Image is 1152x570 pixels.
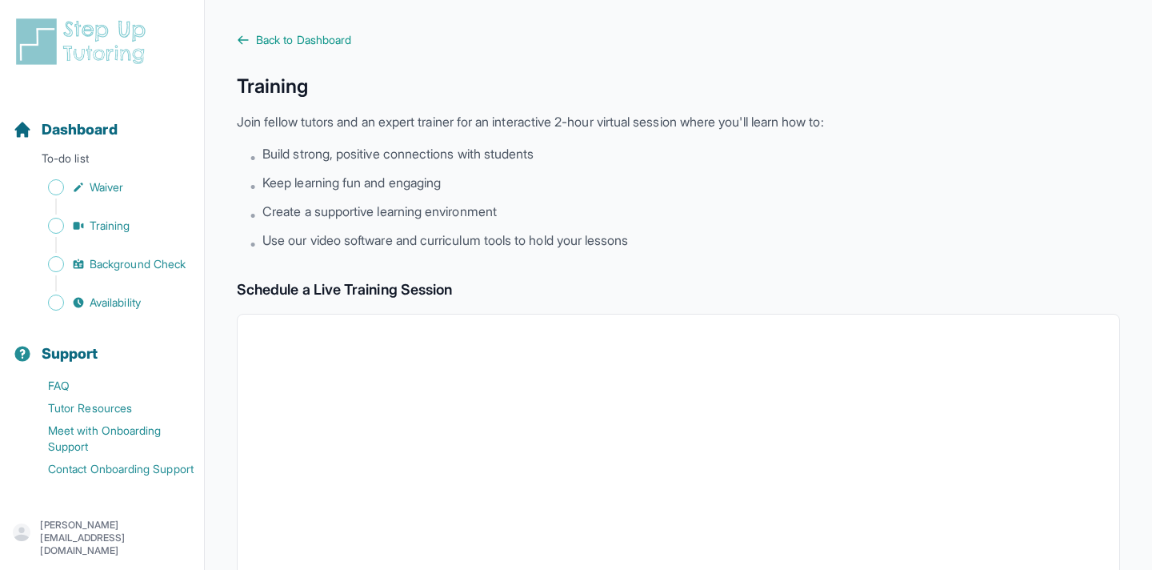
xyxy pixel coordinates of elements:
span: • [250,205,256,224]
a: Training [13,215,204,237]
span: • [250,234,256,253]
span: Build strong, positive connections with students [262,144,534,163]
span: • [250,176,256,195]
a: Availability [13,291,204,314]
span: Dashboard [42,118,118,141]
button: Dashboard [6,93,198,147]
a: Meet with Onboarding Support [13,419,204,458]
span: • [250,147,256,167]
span: Training [90,218,130,234]
a: Contact Onboarding Support [13,458,204,480]
span: Keep learning fun and engaging [262,173,441,192]
span: Availability [90,295,141,311]
span: Create a supportive learning environment [262,202,497,221]
button: [PERSON_NAME][EMAIL_ADDRESS][DOMAIN_NAME] [13,519,191,557]
p: To-do list [6,151,198,173]
span: Use our video software and curriculum tools to hold your lessons [262,231,628,250]
span: Support [42,343,98,365]
a: Dashboard [13,118,118,141]
span: Background Check [90,256,186,272]
a: Back to Dashboard [237,32,1120,48]
img: logo [13,16,155,67]
a: Waiver [13,176,204,199]
a: FAQ [13,375,204,397]
button: Support [6,317,198,371]
span: Back to Dashboard [256,32,351,48]
p: Join fellow tutors and an expert trainer for an interactive 2-hour virtual session where you'll l... [237,112,1120,131]
a: Background Check [13,253,204,275]
a: Tutor Resources [13,397,204,419]
h2: Schedule a Live Training Session [237,279,1120,301]
p: [PERSON_NAME][EMAIL_ADDRESS][DOMAIN_NAME] [40,519,191,557]
h1: Training [237,74,1120,99]
span: Waiver [90,179,123,195]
